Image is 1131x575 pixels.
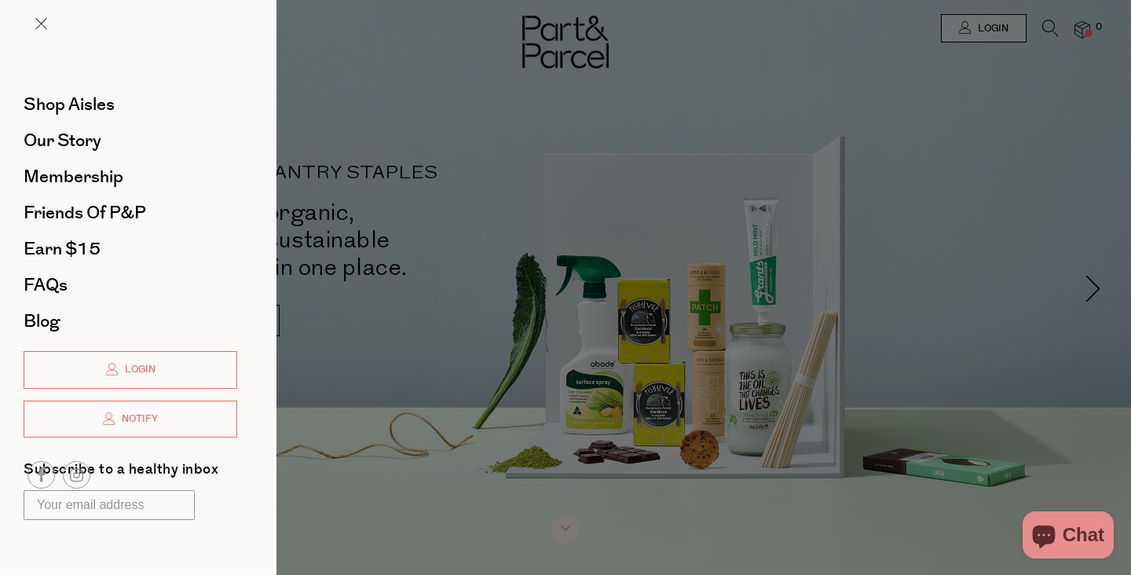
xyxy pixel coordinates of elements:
a: FAQs [24,277,237,294]
span: Earn $15 [24,236,101,262]
span: Notify [118,412,158,426]
span: Our Story [24,128,101,153]
a: Shop Aisles [24,96,237,113]
span: Friends of P&P [24,200,146,225]
span: FAQs [24,273,68,298]
span: Membership [24,164,123,189]
a: Friends of P&P [24,204,237,222]
a: Membership [24,168,237,185]
span: Login [121,363,156,376]
a: Blog [24,313,237,330]
span: Shop Aisles [24,92,115,117]
inbox-online-store-chat: Shopify online store chat [1018,511,1118,562]
span: Blog [24,309,60,334]
a: Our Story [24,132,237,149]
a: Earn $15 [24,240,237,258]
input: Your email address [24,490,195,520]
a: Notify [24,401,237,438]
a: Login [24,351,237,389]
